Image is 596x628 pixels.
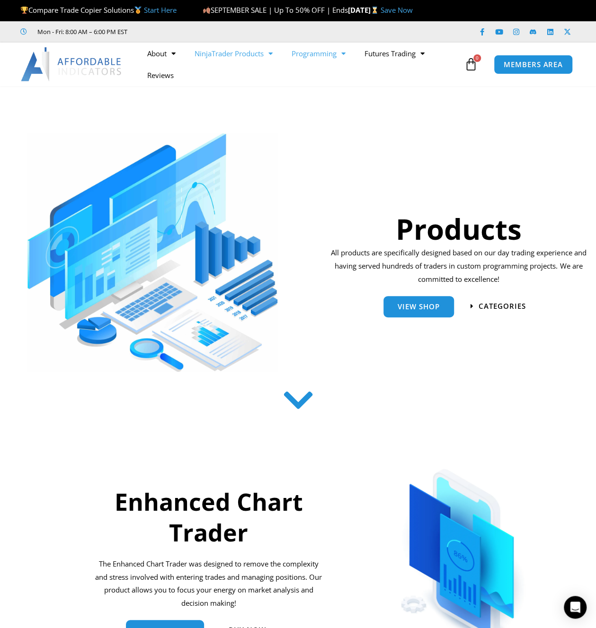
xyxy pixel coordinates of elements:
[328,246,589,286] p: All products are specifically designed based on our day trading experience and having served hund...
[141,27,283,36] iframe: Customer reviews powered by Trustpilot
[479,303,526,310] span: categories
[494,55,573,74] a: MEMBERS AREA
[21,47,123,81] img: LogoAI | Affordable Indicators – NinjaTrader
[504,61,563,68] span: MEMBERS AREA
[328,209,589,249] h1: Products
[95,487,323,548] h2: Enhanced Chart Trader
[95,558,323,610] p: The Enhanced Chart Trader was designed to remove the complexity and stress involved with entering...
[138,64,183,86] a: Reviews
[185,43,282,64] a: NinjaTrader Products
[471,303,526,310] a: categories
[138,43,462,86] nav: Menu
[355,43,434,64] a: Futures Trading
[21,7,28,14] img: 🏆
[35,26,127,37] span: Mon - Fri: 8:00 AM – 6:00 PM EST
[348,5,381,15] strong: [DATE]
[383,296,454,317] a: View Shop
[371,7,378,14] img: ⌛
[20,5,177,15] span: Compare Trade Copier Solutions
[282,43,355,64] a: Programming
[450,51,492,78] a: 0
[398,303,440,310] span: View Shop
[203,5,348,15] span: SEPTEMBER SALE | Up To 50% OFF | Ends
[564,596,587,619] div: Open Intercom Messenger
[381,5,413,15] a: Save Now
[203,7,210,14] img: 🍂
[134,7,142,14] img: 🥇
[144,5,177,15] a: Start Here
[473,54,481,62] span: 0
[27,133,277,372] img: ProductsSection scaled | Affordable Indicators – NinjaTrader
[138,43,185,64] a: About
